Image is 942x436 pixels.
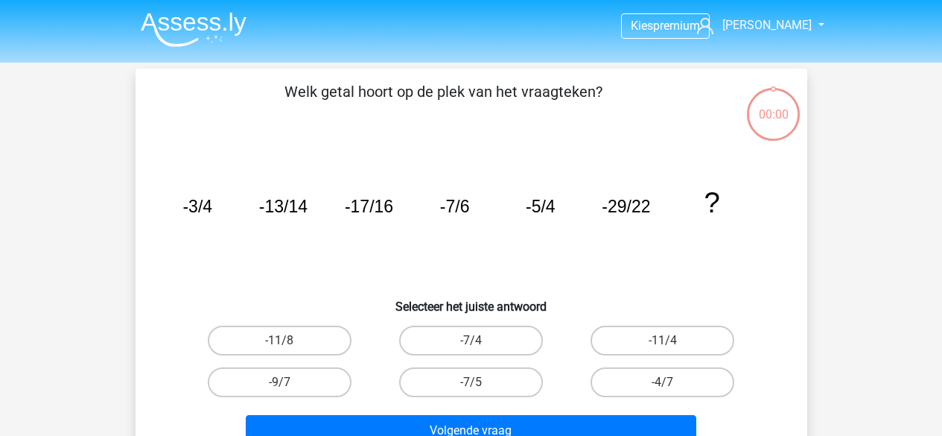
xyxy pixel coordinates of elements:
span: premium [653,19,700,33]
label: -7/4 [399,326,543,356]
label: -7/5 [399,367,543,397]
img: Assessly [141,12,246,47]
span: [PERSON_NAME] [722,18,812,32]
label: -9/7 [208,367,351,397]
label: -11/8 [208,326,351,356]
a: [PERSON_NAME] [691,16,813,34]
h6: Selecteer het juiste antwoord [159,288,783,314]
tspan: -29/22 [602,197,650,216]
tspan: -3/4 [182,197,212,216]
tspan: -17/16 [344,197,392,216]
label: -11/4 [591,326,734,356]
a: Kiespremium [622,16,709,36]
div: 00:00 [745,86,801,124]
tspan: -7/6 [439,197,469,216]
tspan: -5/4 [525,197,555,216]
span: Kies [631,19,653,33]
p: Welk getal hoort op de plek van het vraagteken? [159,80,728,125]
tspan: ? [704,186,719,218]
tspan: -13/14 [258,197,307,216]
label: -4/7 [591,367,734,397]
